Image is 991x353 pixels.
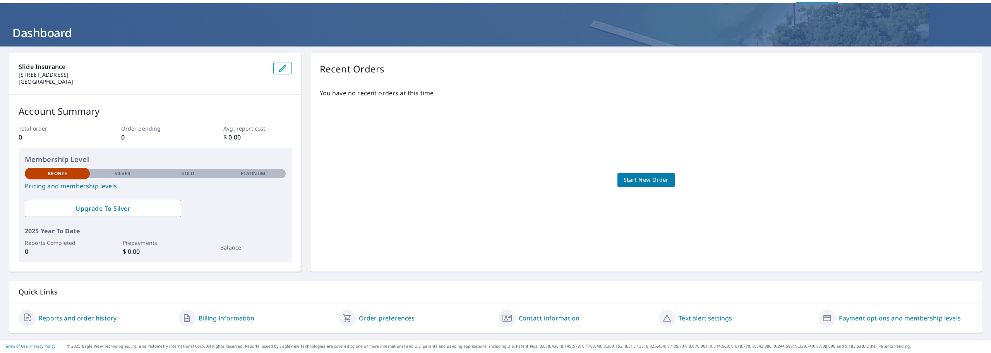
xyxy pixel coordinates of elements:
[223,133,291,142] p: $ 0.00
[115,170,131,177] p: Silver
[624,175,669,185] span: Start New Order
[617,173,675,187] a: Start New Order
[25,247,90,256] p: 0
[123,247,188,256] p: $ 0.00
[839,313,961,323] a: Payment options and membership levels
[31,204,175,213] span: Upgrade To Silver
[4,343,28,349] a: Terms of Use
[9,25,982,41] h1: Dashboard
[39,313,117,323] a: Reports and order history
[241,170,265,177] p: Platinum
[19,78,267,85] p: [GEOGRAPHIC_DATA]
[320,88,972,98] p: You have no recent orders at this time
[19,71,267,78] p: [STREET_ADDRESS]
[359,313,415,323] a: Order preferences
[679,313,732,323] a: Text alert settings
[19,104,292,118] p: Account Summary
[25,200,181,217] a: Upgrade To Silver
[220,243,285,251] p: Balance
[25,239,90,247] p: Reports Completed
[320,62,385,76] p: Recent Orders
[4,344,55,348] p: |
[19,133,87,142] p: 0
[223,124,291,133] p: Avg. report cost
[199,313,254,323] a: Billing information
[519,313,580,323] a: Contact information
[19,287,972,297] p: Quick Links
[123,239,188,247] p: Prepayments
[30,343,55,349] a: Privacy Policy
[25,181,286,191] a: Pricing and membership levels
[19,62,267,71] p: Slide Insurance
[67,343,987,349] p: © 2025 Eagle View Technologies, Inc. and Pictometry International Corp. All Rights Reserved. Repo...
[121,133,189,142] p: 0
[25,226,286,236] p: 2025 Year To Date
[121,124,189,133] p: Order pending
[181,170,194,177] p: Gold
[25,154,286,165] p: Membership Level
[19,124,87,133] p: Total order
[48,170,67,177] p: Bronze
